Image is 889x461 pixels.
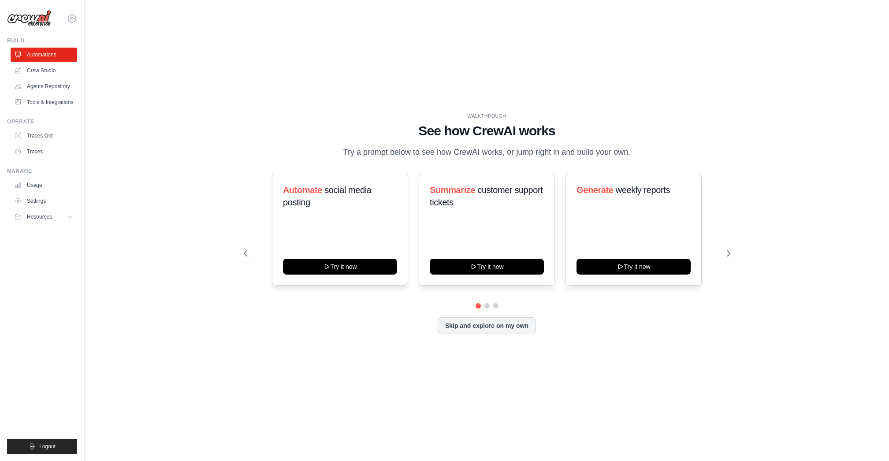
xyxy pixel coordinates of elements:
[577,259,691,275] button: Try it now
[39,443,56,450] span: Logout
[11,79,77,93] a: Agents Repository
[11,178,77,192] a: Usage
[339,146,635,159] p: Try a prompt below to see how CrewAI works, or jump right in and build your own.
[11,145,77,159] a: Traces
[438,317,536,334] button: Skip and explore on my own
[244,123,730,139] h1: See how CrewAI works
[11,48,77,62] a: Automations
[283,185,372,207] span: social media posting
[27,213,52,220] span: Resources
[430,185,475,195] span: Summarize
[616,185,670,195] span: weekly reports
[7,10,51,27] img: Logo
[7,439,77,454] button: Logout
[283,259,397,275] button: Try it now
[11,129,77,143] a: Traces Old
[11,210,77,224] button: Resources
[430,185,543,207] span: customer support tickets
[7,167,77,175] div: Manage
[430,259,544,275] button: Try it now
[11,95,77,109] a: Tools & Integrations
[577,185,614,195] span: Generate
[244,113,730,119] div: WALKTHROUGH
[283,185,322,195] span: Automate
[7,37,77,44] div: Build
[11,63,77,78] a: Crew Studio
[7,118,77,125] div: Operate
[11,194,77,208] a: Settings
